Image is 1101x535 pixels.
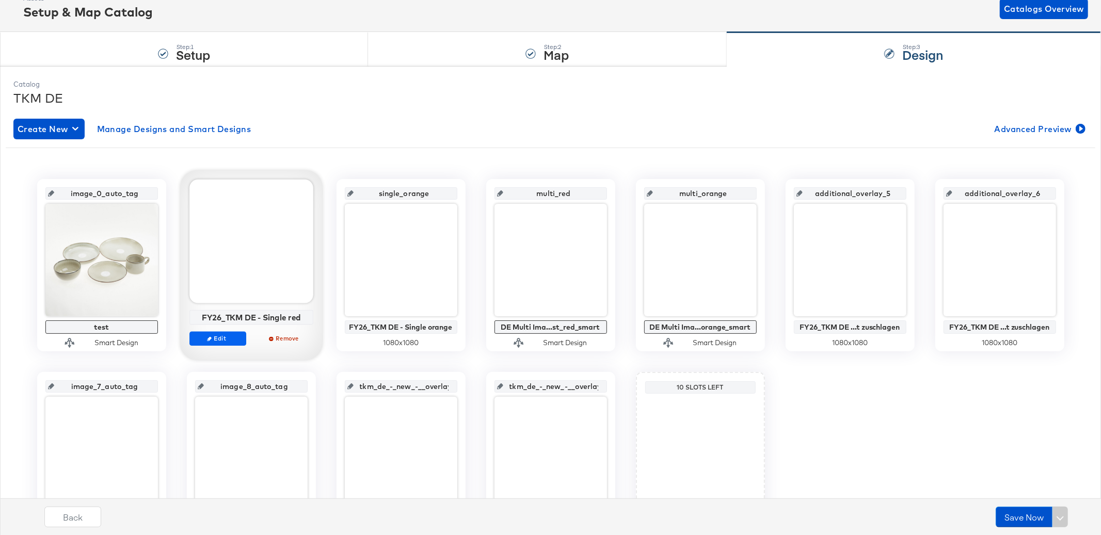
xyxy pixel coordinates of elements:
[189,331,246,346] button: Edit
[93,119,256,139] button: Manage Designs and Smart Designs
[946,323,1054,331] div: FY26_TKM DE ...t zuschlagen
[902,46,943,63] strong: Design
[794,338,906,348] div: 1080 x 1080
[497,323,604,331] div: DE Multi Ima...st_red_smart
[48,323,155,331] div: test
[94,338,138,348] div: Smart Design
[176,46,210,63] strong: Setup
[796,323,904,331] div: FY26_TKM DE ...t zuschlagen
[994,122,1083,136] span: Advanced Preview
[192,313,310,322] div: FY26_TKM DE - Single red
[345,338,457,348] div: 1080 x 1080
[44,507,101,527] button: Back
[97,122,251,136] span: Manage Designs and Smart Designs
[693,338,737,348] div: Smart Design
[990,119,1088,139] button: Advanced Preview
[13,89,1088,107] div: TKM DE
[13,79,1088,89] div: Catalog
[944,338,1056,348] div: 1080 x 1080
[544,46,569,63] strong: Map
[23,3,153,21] div: Setup & Map Catalog
[256,331,313,346] button: Remove
[13,119,85,139] button: Create New
[176,43,210,51] div: Step: 1
[544,43,569,51] div: Step: 2
[902,43,943,51] div: Step: 3
[648,383,753,392] div: 10 Slots Left
[996,507,1052,527] button: Save Now
[347,323,455,331] div: FY26_TKM DE - Single orange
[18,122,81,136] span: Create New
[544,338,587,348] div: Smart Design
[1004,2,1084,16] span: Catalogs Overview
[647,323,754,331] div: DE Multi Ima...orange_smart
[261,334,308,342] span: Remove
[194,334,241,342] span: Edit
